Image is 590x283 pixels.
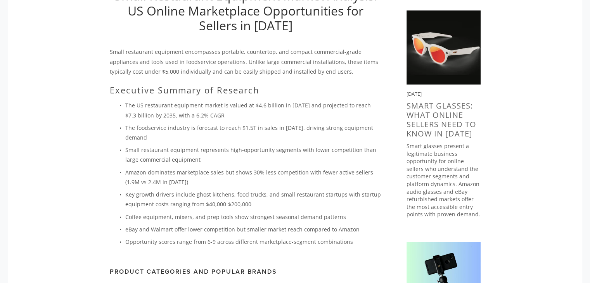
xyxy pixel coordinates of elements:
[125,145,382,164] p: Small restaurant equipment represents high-opportunity segments with lower competition than large...
[125,190,382,209] p: Key growth drivers include ghost kitchens, food trucks, and small restaurant startups with startu...
[407,90,422,97] time: [DATE]
[125,212,382,222] p: Coffee equipment, mixers, and prep tools show strongest seasonal demand patterns
[125,100,382,120] p: The US restaurant equipment market is valued at $4.6 billion in [DATE] and projected to reach $7....
[125,237,382,247] p: Opportunity scores range from 6-9 across different marketplace-segment combinations
[110,85,382,95] h2: Executive Summary of Research
[407,10,481,85] img: Smart Glasses: What Online Sellers Need to Know in 2025
[125,123,382,142] p: The foodservice industry is forecast to reach $1.5T in sales in [DATE], driving strong equipment ...
[407,142,481,218] p: Smart glasses present a legitimate business opportunity for online sellers who understand the cus...
[407,100,476,139] a: Smart Glasses: What Online Sellers Need to Know in [DATE]
[125,167,382,187] p: Amazon dominates marketplace sales but shows 30% less competition with fewer active sellers (1.9M...
[110,47,382,76] p: Small restaurant equipment encompasses portable, countertop, and compact commercial-grade applian...
[125,224,382,234] p: eBay and Walmart offer lower competition but smaller market reach compared to Amazon
[110,268,382,275] h3: Product Categories and Popular Brands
